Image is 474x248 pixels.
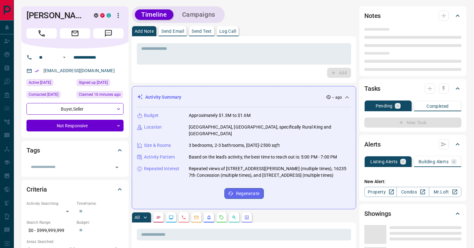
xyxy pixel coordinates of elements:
div: Showings [364,206,461,221]
a: [EMAIL_ADDRESS][DOMAIN_NAME] [43,68,115,73]
div: Criteria [26,182,124,197]
div: Thu Sep 22 2022 [26,91,73,100]
svg: Notes [156,215,161,220]
span: Claimed 10 minutes ago [79,91,121,98]
div: Sat Sep 13 2025 [26,79,73,88]
button: Campaigns [176,9,222,20]
p: Send Email [161,29,184,33]
div: Notes [364,8,461,23]
svg: Agent Actions [244,215,249,220]
span: Call [26,28,57,38]
p: -- ago [332,95,342,100]
p: Repeated Interest [144,165,179,172]
svg: Lead Browsing Activity [169,215,174,220]
p: Log Call [219,29,236,33]
div: condos.ca [107,13,111,18]
h2: Alerts [364,139,381,149]
p: Search Range: [26,220,73,225]
h2: Criteria [26,184,47,194]
div: Tasks [364,81,461,96]
p: Based on the lead's activity, the best time to reach out is: 5:00 PM - 7:00 PM [189,154,337,160]
button: Regenerate [224,188,264,199]
svg: Email Verified [35,69,39,73]
div: Not Responsive [26,120,124,131]
p: Listing Alerts [370,159,398,164]
div: Alerts [364,137,461,152]
p: Repeated views of [STREET_ADDRESS][PERSON_NAME] (multiple times), 16235 7th Concession (multiple ... [189,165,351,179]
p: Location [144,124,162,130]
p: Budget: [77,220,124,225]
button: Timeline [135,9,173,20]
svg: Listing Alerts [206,215,211,220]
a: Property [364,187,397,197]
p: Activity Pattern [144,154,175,160]
p: Completed [426,104,449,108]
h2: Showings [364,209,391,219]
p: Pending [376,104,393,108]
div: Mon Sep 15 2025 [77,91,124,100]
div: Tags [26,143,124,158]
h2: Notes [364,11,381,21]
p: Budget [144,112,159,119]
svg: Emails [194,215,199,220]
p: Send Text [192,29,212,33]
p: 3 bedrooms, 2-3 bathrooms, [DATE]-2500 sqft [189,142,280,149]
p: Actively Searching: [26,201,73,206]
p: Add Note [135,29,154,33]
div: Activity Summary-- ago [137,91,351,103]
svg: Requests [219,215,224,220]
p: All [135,215,140,220]
div: Buyer , Seller [26,103,124,115]
button: Open [113,163,121,172]
h2: Tags [26,145,40,155]
p: [GEOGRAPHIC_DATA], [GEOGRAPHIC_DATA], specifically Rural King and [GEOGRAPHIC_DATA] [189,124,351,137]
span: Contacted [DATE] [29,91,58,98]
p: Building Alerts [419,159,448,164]
span: Signed up [DATE] [79,79,108,86]
h1: [PERSON_NAME] [26,10,84,20]
div: Wed Oct 10 2018 [77,79,124,88]
p: Approximately $1.3M to $1.6M [189,112,251,119]
button: Open [61,54,68,61]
svg: Opportunities [232,215,237,220]
p: Activity Summary [145,94,181,101]
div: property.ca [100,13,105,18]
div: mrloft.ca [94,13,98,18]
a: Mr.Loft [429,187,461,197]
p: Size & Rooms [144,142,171,149]
h2: Tasks [364,84,380,94]
p: Areas Searched: [26,239,124,245]
span: Message [93,28,124,38]
p: New Alert: [364,178,461,185]
span: Active [DATE] [29,79,51,86]
p: $0 - $999,999,999 [26,225,73,236]
a: Condos [396,187,429,197]
svg: Calls [181,215,186,220]
span: Email [60,28,90,38]
p: Timeframe: [77,201,124,206]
